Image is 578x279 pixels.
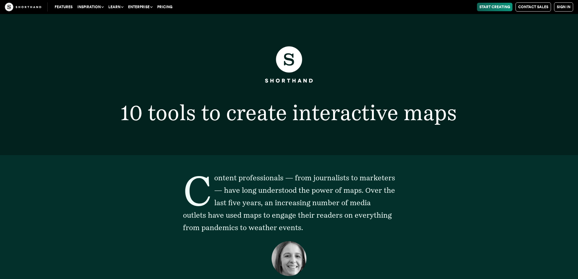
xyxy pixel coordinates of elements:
[155,3,175,11] a: Pricing
[554,2,573,12] a: Sign in
[75,3,106,11] button: Inspiration
[106,3,126,11] button: Learn
[5,3,41,11] img: The Craft
[52,3,75,11] a: Features
[477,3,512,11] a: Start Creating
[126,3,155,11] button: Enterprise
[92,102,486,124] h1: 10 tools to create interactive maps
[515,2,551,12] a: Contact Sales
[183,173,395,232] span: Content professionals — from journalists to marketers — have long understood the power of maps. O...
